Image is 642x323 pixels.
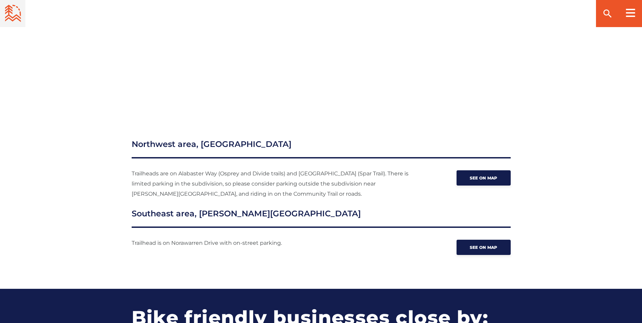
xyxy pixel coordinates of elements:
[602,8,613,19] ion-icon: search
[132,238,413,248] p: Trailhead is on Norawarren Drive with on-street parking.
[132,138,511,158] h3: Northwest area, [GEOGRAPHIC_DATA]
[457,170,511,186] a: See on map
[457,240,511,255] a: See on map
[132,208,511,228] h3: Southeast area, [PERSON_NAME][GEOGRAPHIC_DATA]
[470,245,497,250] span: See on map
[132,169,413,199] p: Trailheads are on Alabaster Way (Osprey and Divide trails) and [GEOGRAPHIC_DATA] (Spar Trail). Th...
[470,175,497,180] span: See on map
